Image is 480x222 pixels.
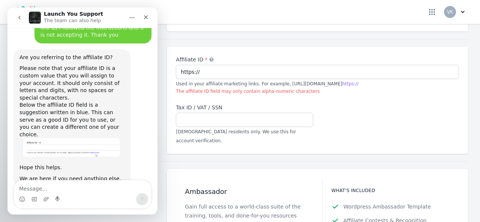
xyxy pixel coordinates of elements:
[24,189,30,195] button: Gif picker
[6,42,123,180] div: Are you referring to the affiliate ID?Please note that your affiliate ID is a custom value that y...
[117,3,132,17] button: Home
[185,187,304,196] h2: Ambassador
[36,9,93,17] p: The team can also help
[12,189,18,195] button: Emoji picker
[176,56,459,63] label: Affiliate ID
[6,173,144,186] textarea: Message…
[12,94,117,131] div: Below the affiliate ID field is a suggestion written in blue. This can serve as a good ID for you...
[12,46,117,54] div: Are you referring to the affiliate ID?
[343,203,431,211] span: Wordpress Ambassador Template
[176,81,358,86] span: Used in your affiliate marketing links. For example, [URL][DOMAIN_NAME]
[342,81,358,86] span: https://
[12,156,117,164] div: Hope this helps.
[176,129,296,143] span: [DEMOGRAPHIC_DATA] residents only. We use this for account verification.
[129,186,141,198] button: Send a message…
[176,88,459,95] p: The affiliate ID field may only contain alpha-numeric characters
[7,7,157,215] iframe: Intercom live chat
[36,189,42,195] button: Upload attachment
[132,3,145,16] div: Close
[176,104,313,111] label: Tax ID / VAT / SSN
[48,189,54,195] button: Start recording
[6,42,144,196] div: Andreea says…
[331,187,450,194] h3: What's included
[12,57,117,94] div: Please note that your affiliate ID is a custom value that you will assign to your account. It sho...
[12,168,117,175] div: We are here if you need anything else.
